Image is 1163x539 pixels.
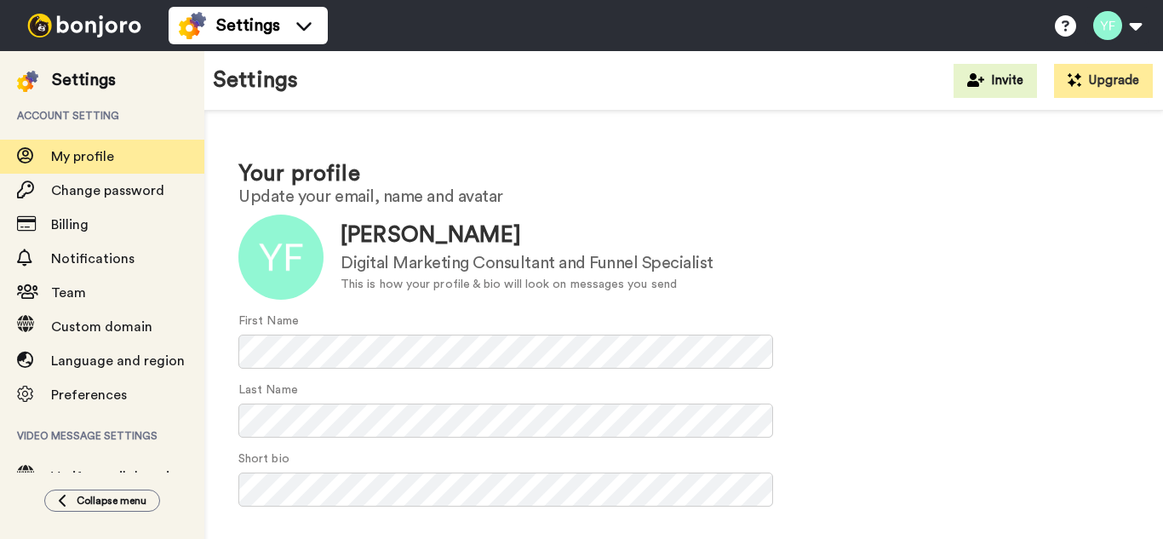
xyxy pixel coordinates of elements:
[341,276,713,294] div: This is how your profile & bio will look on messages you send
[238,187,1129,206] h2: Update your email, name and avatar
[44,490,160,512] button: Collapse menu
[341,220,713,251] div: [PERSON_NAME]
[51,320,152,334] span: Custom domain
[52,68,116,92] div: Settings
[216,14,280,37] span: Settings
[51,286,86,300] span: Team
[238,381,298,399] label: Last Name
[17,71,38,92] img: settings-colored.svg
[238,313,299,330] label: First Name
[179,12,206,39] img: settings-colored.svg
[20,14,148,37] img: bj-logo-header-white.svg
[1054,64,1153,98] button: Upgrade
[51,470,177,484] span: Verify email domain
[238,450,289,468] label: Short bio
[213,68,298,93] h1: Settings
[238,162,1129,186] h1: Your profile
[341,251,713,276] div: Digital Marketing Consultant and Funnel Specialist
[51,150,114,163] span: My profile
[51,252,135,266] span: Notifications
[954,64,1037,98] button: Invite
[51,354,185,368] span: Language and region
[51,388,127,402] span: Preferences
[77,494,146,507] span: Collapse menu
[51,184,164,198] span: Change password
[51,218,89,232] span: Billing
